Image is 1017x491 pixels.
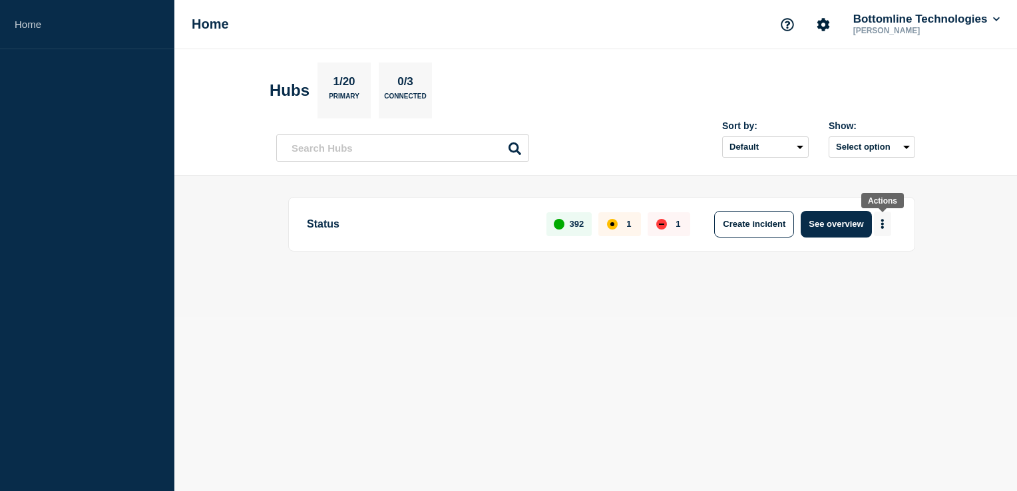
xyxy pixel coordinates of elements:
select: Sort by [722,136,809,158]
button: Select option [829,136,915,158]
div: Show: [829,120,915,131]
button: Create incident [714,211,794,238]
div: Sort by: [722,120,809,131]
div: Actions [868,196,897,206]
p: 1 [626,219,631,229]
h1: Home [192,17,229,32]
button: See overview [801,211,871,238]
p: Connected [384,92,426,106]
div: affected [607,219,618,230]
button: More actions [874,212,891,236]
button: Support [773,11,801,39]
button: Bottomline Technologies [851,13,1002,26]
input: Search Hubs [276,134,529,162]
h2: Hubs [270,81,309,100]
div: down [656,219,667,230]
p: 392 [570,219,584,229]
p: 0/3 [393,75,419,92]
button: Account settings [809,11,837,39]
p: Status [307,211,531,238]
p: 1/20 [328,75,360,92]
p: [PERSON_NAME] [851,26,989,35]
p: Primary [329,92,359,106]
p: 1 [676,219,680,229]
div: up [554,219,564,230]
